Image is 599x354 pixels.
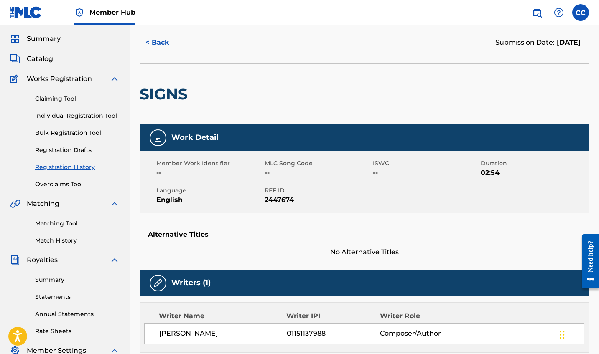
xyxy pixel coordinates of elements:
[287,329,326,337] span: 01151137988
[35,219,120,228] a: Matching Tool
[140,85,192,104] h2: SIGNS
[110,199,120,209] img: expand
[27,255,58,265] span: Royalties
[89,8,135,17] span: Member Hub
[35,310,120,319] a: Annual Statements
[380,311,465,321] div: Writer Role
[481,159,587,168] span: Duration
[481,168,587,178] span: 02:54
[159,311,286,321] div: Writer Name
[10,6,42,18] img: MLC Logo
[529,4,545,21] a: Public Search
[153,133,163,143] img: Work Detail
[265,186,371,195] span: REF ID
[265,168,371,178] span: --
[10,54,20,64] img: Catalog
[35,146,120,154] a: Registration Drafts
[10,255,20,265] img: Royalties
[576,226,599,297] iframe: Resource Center
[373,168,479,178] span: --
[373,159,479,168] span: ISWC
[27,34,61,44] span: Summary
[35,276,120,284] a: Summary
[140,32,190,53] button: < Back
[10,74,21,84] img: Works Registration
[554,8,564,18] img: help
[148,230,581,239] h5: Alternative Titles
[495,38,581,48] div: Submission Date:
[572,4,589,21] div: User Menu
[10,34,61,44] a: SummarySummary
[265,159,371,168] span: MLC Song Code
[555,38,581,46] span: [DATE]
[159,329,218,337] span: [PERSON_NAME]
[171,278,211,288] h5: Writers (1)
[380,329,441,337] span: Composer/Author
[35,129,120,137] a: Bulk Registration Tool
[265,195,371,205] span: 2447674
[286,311,380,321] div: Writer IPI
[532,8,542,18] img: search
[156,195,263,205] span: English
[110,255,120,265] img: expand
[27,199,59,209] span: Matching
[27,54,53,64] span: Catalog
[153,278,163,288] img: Writers
[156,159,263,168] span: Member Work Identifier
[10,199,20,209] img: Matching
[156,186,263,195] span: Language
[35,327,120,336] a: Rate Sheets
[27,74,92,84] span: Works Registration
[156,168,263,178] span: --
[171,133,218,142] h5: Work Detail
[557,314,599,354] iframe: Chat Widget
[35,163,120,172] a: Registration History
[110,74,120,84] img: expand
[35,293,120,301] a: Statements
[35,180,120,189] a: Overclaims Tool
[551,4,567,21] div: Help
[35,94,120,103] a: Claiming Tool
[35,111,120,120] a: Individual Registration Tool
[10,34,20,44] img: Summary
[560,322,565,347] div: Drag
[74,8,84,18] img: Top Rightsholder
[140,247,589,257] span: No Alternative Titles
[35,236,120,245] a: Match History
[10,54,53,64] a: CatalogCatalog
